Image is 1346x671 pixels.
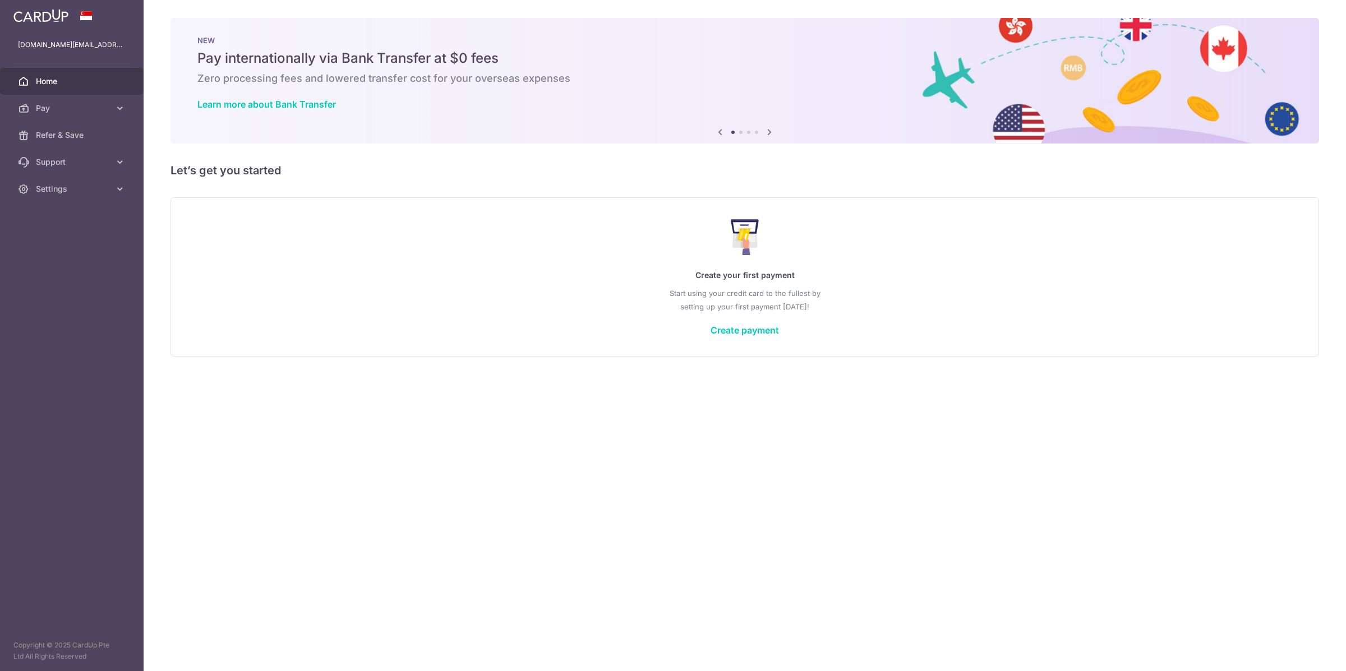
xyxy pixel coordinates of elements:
[36,76,110,87] span: Home
[170,18,1319,144] img: Bank transfer banner
[1274,637,1335,665] iframe: Opens a widget where you can find more information
[711,325,779,336] a: Create payment
[197,49,1292,67] h5: Pay internationally via Bank Transfer at $0 fees
[18,39,126,50] p: [DOMAIN_NAME][EMAIL_ADDRESS][DOMAIN_NAME]
[193,286,1296,313] p: Start using your credit card to the fullest by setting up your first payment [DATE]!
[36,156,110,168] span: Support
[197,99,336,110] a: Learn more about Bank Transfer
[36,129,110,141] span: Refer & Save
[197,36,1292,45] p: NEW
[13,9,68,22] img: CardUp
[36,103,110,114] span: Pay
[170,161,1319,179] h5: Let’s get you started
[193,269,1296,282] p: Create your first payment
[36,183,110,195] span: Settings
[731,219,759,255] img: Make Payment
[197,72,1292,85] h6: Zero processing fees and lowered transfer cost for your overseas expenses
